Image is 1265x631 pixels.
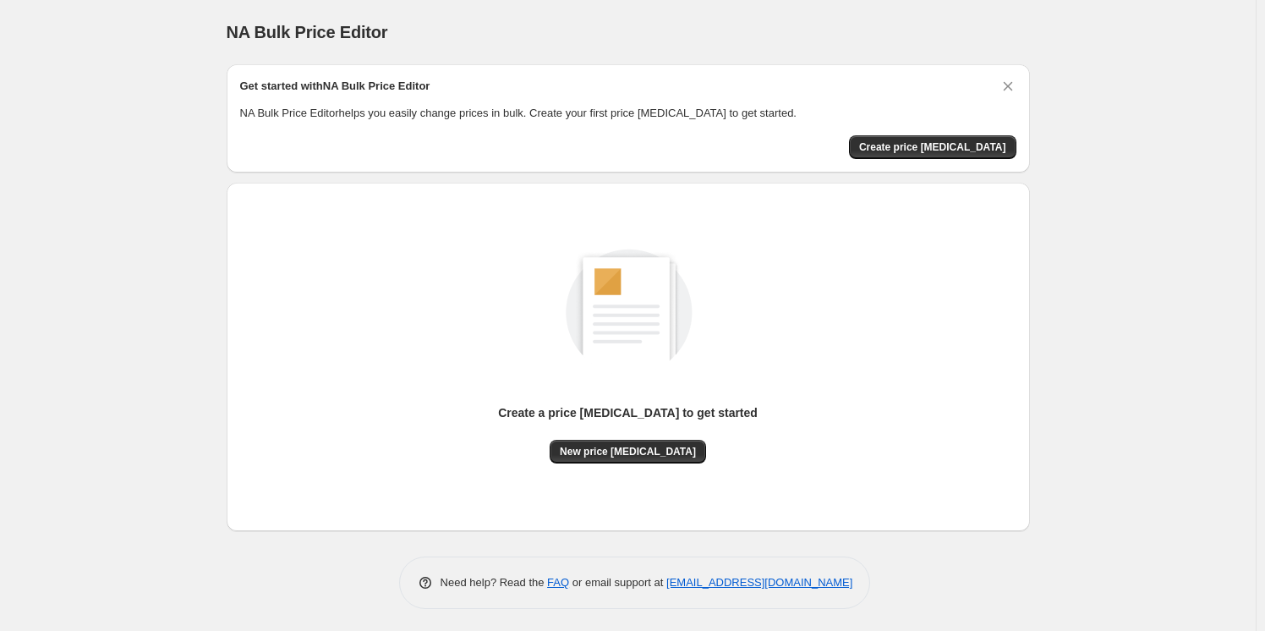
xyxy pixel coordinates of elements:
p: NA Bulk Price Editor helps you easily change prices in bulk. Create your first price [MEDICAL_DAT... [240,105,1016,122]
span: New price [MEDICAL_DATA] [560,445,696,458]
button: New price [MEDICAL_DATA] [550,440,706,464]
a: [EMAIL_ADDRESS][DOMAIN_NAME] [666,576,852,589]
button: Dismiss card [999,78,1016,95]
a: FAQ [547,576,569,589]
button: Create price change job [849,135,1016,159]
span: Need help? Read the [441,576,548,589]
span: or email support at [569,576,666,589]
h2: Get started with NA Bulk Price Editor [240,78,430,95]
span: NA Bulk Price Editor [227,23,388,41]
p: Create a price [MEDICAL_DATA] to get started [498,404,758,421]
span: Create price [MEDICAL_DATA] [859,140,1006,154]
